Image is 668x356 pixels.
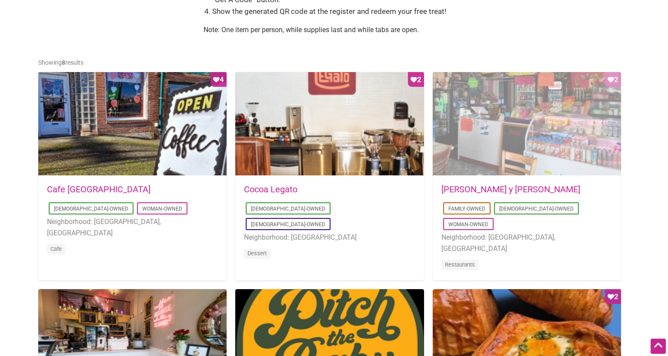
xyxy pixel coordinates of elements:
[38,59,83,66] span: Showing results
[54,206,128,212] a: [DEMOGRAPHIC_DATA]-Owned
[448,206,485,212] a: Family-Owned
[448,221,488,227] a: Woman-Owned
[247,250,267,257] a: Dessert
[244,184,297,194] a: Cocoa Legato
[441,232,612,254] li: Neighborhood: [GEOGRAPHIC_DATA], [GEOGRAPHIC_DATA]
[251,206,325,212] a: [DEMOGRAPHIC_DATA]-Owned
[47,216,218,238] li: Neighborhood: [GEOGRAPHIC_DATA], [GEOGRAPHIC_DATA]
[499,206,574,212] a: [DEMOGRAPHIC_DATA]-Owned
[62,59,65,66] b: 8
[651,339,666,354] div: Scroll Back to Top
[445,261,475,268] a: Restaurants
[251,221,325,227] a: [DEMOGRAPHIC_DATA]-Owned
[47,184,150,194] a: Cafe [GEOGRAPHIC_DATA]
[142,206,182,212] a: Woman-Owned
[50,246,62,252] a: Cafe
[244,232,415,243] li: Neighborhood: [GEOGRAPHIC_DATA]
[212,6,464,17] li: Show the generated QR code at the register and redeem your free treat!
[441,184,580,194] a: [PERSON_NAME] y [PERSON_NAME]
[204,24,464,36] p: Note: One item per person, while supplies last and while tabs are open.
